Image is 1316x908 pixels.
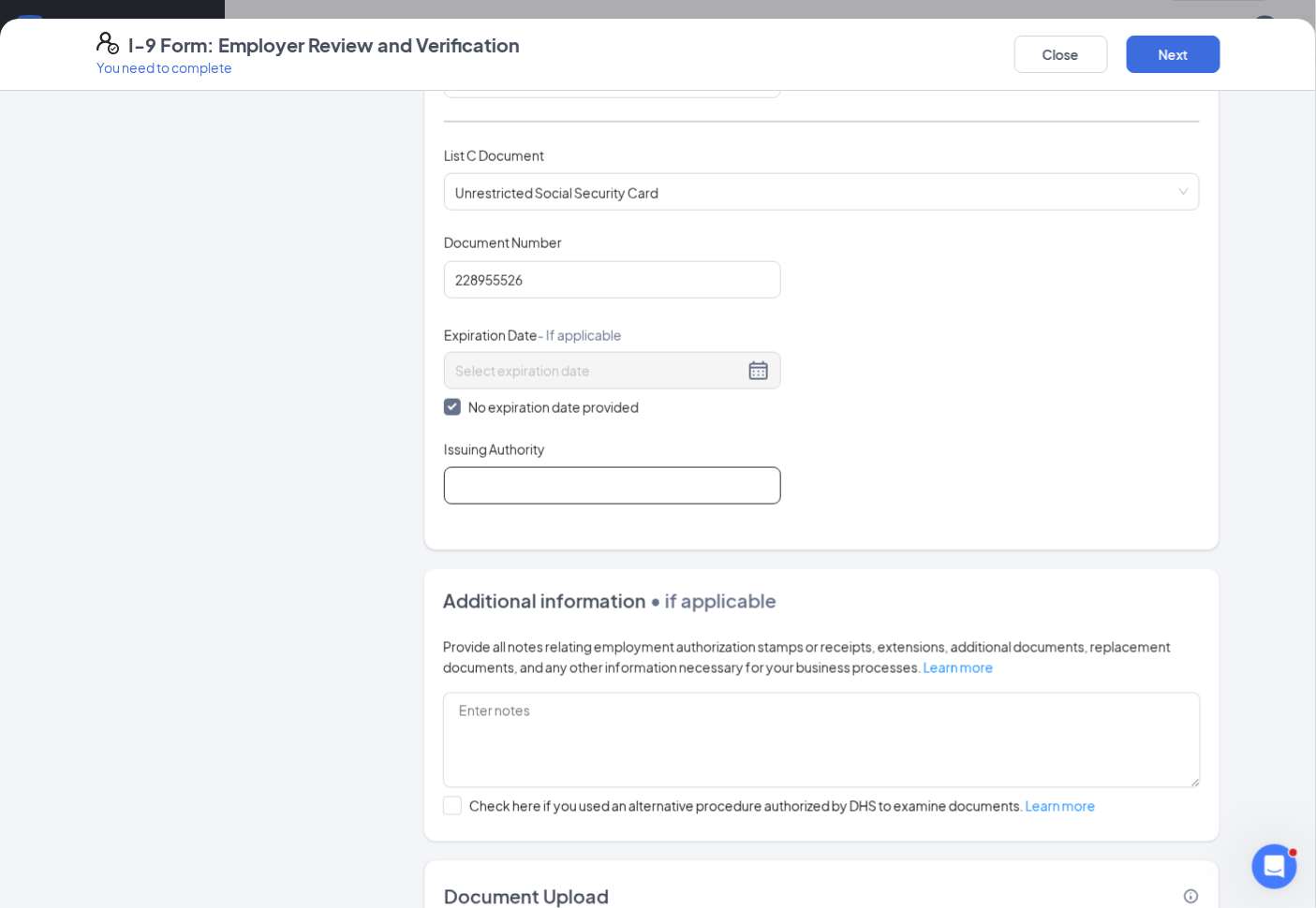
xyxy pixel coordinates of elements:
[461,397,646,417] span: No expiration date provided
[1026,798,1096,814] a: Learn more
[1014,36,1108,73] button: Close
[444,233,562,252] span: Document Number
[455,174,1190,210] span: Unrestricted Social Security Card
[96,32,119,54] svg: FormI9EVerifyIcon
[444,326,622,344] span: Expiration Date
[469,797,1096,815] div: Check here if you used an alternative procedure authorized by DHS to examine documents.
[646,589,776,612] span: • if applicable
[443,638,1171,676] span: Provide all notes relating employment authorization stamps or receipts, extensions, additional do...
[538,327,622,344] span: - If applicable
[96,58,520,77] p: You need to complete
[1183,888,1200,905] svg: Info
[443,589,646,612] span: Additional information
[455,360,744,381] input: Select expiration date
[444,440,545,459] span: Issuing Authority
[444,147,544,164] span: List C Document
[128,32,520,58] h4: I-9 Form: Employer Review and Verification
[924,659,994,676] a: Learn more
[1252,844,1297,889] iframe: Intercom live chat
[1127,36,1220,73] button: Next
